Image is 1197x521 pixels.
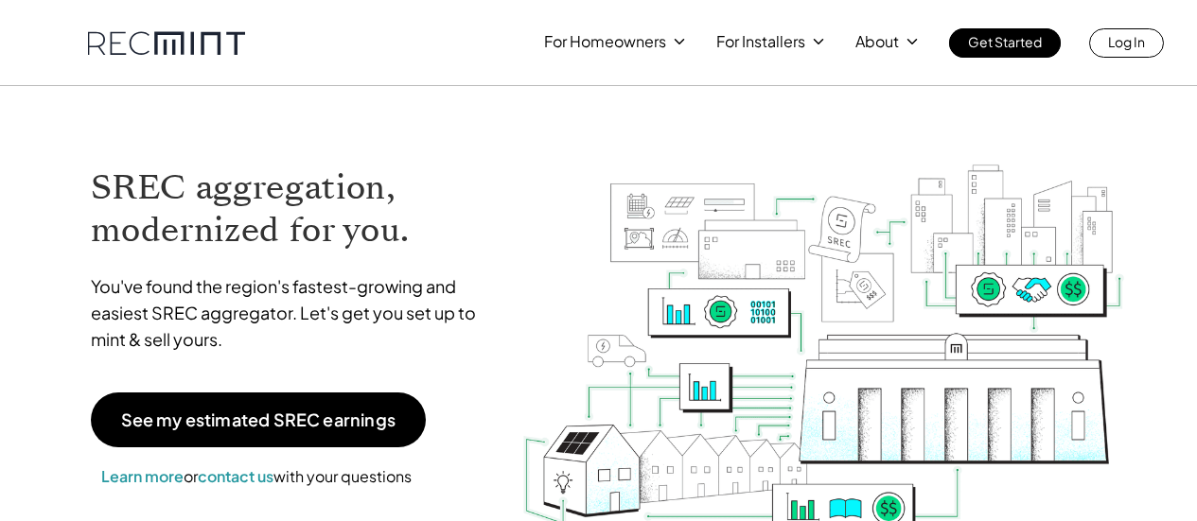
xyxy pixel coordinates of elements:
p: About [855,28,899,55]
a: Log In [1089,28,1164,58]
a: Learn more [101,466,184,486]
p: Get Started [968,28,1042,55]
p: You've found the region's fastest-growing and easiest SREC aggregator. Let's get you set up to mi... [91,273,494,353]
h1: SREC aggregation, modernized for you. [91,166,494,252]
a: See my estimated SREC earnings [91,392,426,447]
p: See my estimated SREC earnings [121,411,396,428]
p: Log In [1108,28,1145,55]
a: contact us [198,466,273,486]
a: Get Started [949,28,1061,58]
p: For Homeowners [544,28,666,55]
p: For Installers [716,28,805,55]
p: or with your questions [91,464,422,489]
